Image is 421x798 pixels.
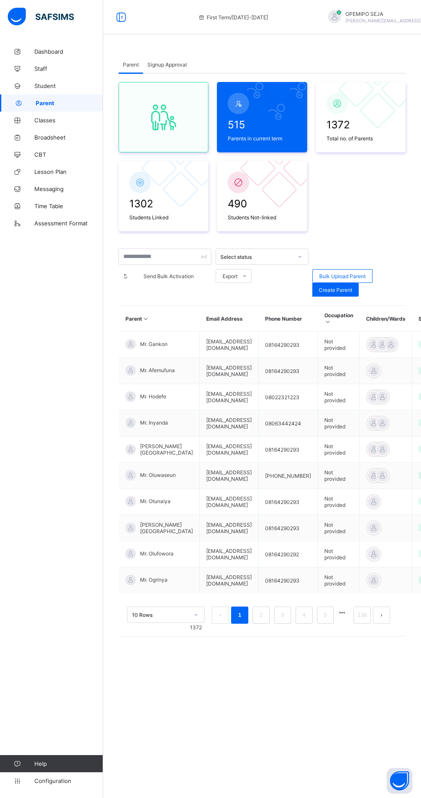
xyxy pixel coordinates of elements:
td: Not provided [318,567,360,594]
th: Parent [119,306,200,332]
a: 5 [321,610,329,621]
span: Students Linked [129,214,198,221]
td: [EMAIL_ADDRESS][DOMAIN_NAME] [200,410,259,437]
span: Signup Approval [147,61,187,68]
i: Sort in Ascending Order [142,316,149,322]
td: [EMAIL_ADDRESS][DOMAIN_NAME] [200,332,259,358]
button: prev page [212,607,229,624]
span: Lesson Plan [34,168,103,175]
td: Not provided [318,332,360,358]
span: [PERSON_NAME][GEOGRAPHIC_DATA] [140,443,193,456]
td: 08164290293 [259,489,318,515]
span: Help [34,760,103,767]
th: Occupation [318,306,360,332]
td: 08063442424 [259,410,318,437]
span: Staff [34,65,103,72]
span: Dashboard [34,48,103,55]
span: Mr. Olufowora [140,550,174,557]
li: 向后 5 页 [336,607,348,619]
a: 1 [235,610,244,621]
li: 下一页 [373,607,390,624]
td: [PHONE_NUMBER] [259,463,318,489]
button: Open asap [387,768,412,794]
span: 1302 [129,197,198,210]
span: Mr. Inyanda [140,419,168,426]
li: 138 [354,607,371,624]
td: [EMAIL_ADDRESS][DOMAIN_NAME] [200,358,259,384]
td: [EMAIL_ADDRESS][DOMAIN_NAME] [200,567,259,594]
a: 4 [300,610,308,621]
span: Mr. Ogrinya [140,577,168,583]
div: Select status [220,254,293,260]
span: Mr. Oluwaseun [140,472,176,478]
span: Mr. Hodefe [140,393,166,400]
span: Export [223,273,238,279]
td: Not provided [318,489,360,515]
a: 3 [278,610,287,621]
li: 上一页 [212,607,229,624]
li: 2 [253,607,270,624]
button: next page [373,607,390,624]
td: 08164290292 [259,541,318,567]
td: Not provided [318,384,360,410]
td: Not provided [318,358,360,384]
span: Time Table [34,203,103,209]
span: CBT [34,151,103,158]
li: 4 [296,607,313,624]
span: Parent [123,61,139,68]
th: Children/Wards [360,306,412,332]
td: [EMAIL_ADDRESS][DOMAIN_NAME] [200,463,259,489]
td: 08022321223 [259,384,318,410]
span: Mr. Otunaiya [140,498,171,504]
td: 08164290293 [259,567,318,594]
li: 5 [317,607,334,624]
td: Not provided [318,541,360,567]
span: Parent [36,100,103,106]
span: Messaging [34,185,103,192]
td: [EMAIL_ADDRESS][DOMAIN_NAME] [200,437,259,463]
td: Not provided [318,463,360,489]
td: 08164290293 [259,437,318,463]
span: Send Bulk Activation [132,273,205,279]
span: Mr. Afemufuna [140,367,175,373]
td: Not provided [318,515,360,541]
span: Assessment Format [34,220,103,227]
i: Sort in Ascending Order [324,319,332,325]
span: Classes [34,117,103,124]
td: [EMAIL_ADDRESS][DOMAIN_NAME] [200,515,259,541]
span: 490 [228,197,296,210]
span: Bulk Upload Parent [319,273,366,279]
span: Mr. Gankon [140,341,168,347]
td: 08164290293 [259,332,318,358]
span: session/term information [198,14,268,21]
span: Configuration [34,777,103,784]
a: 138 [355,610,369,621]
img: safsims [8,8,74,26]
li: 3 [274,607,291,624]
span: [PERSON_NAME][GEOGRAPHIC_DATA] [140,522,193,534]
td: [EMAIL_ADDRESS][DOMAIN_NAME] [200,489,259,515]
div: 10 Rows [132,612,189,618]
th: Email Address [200,306,259,332]
td: Not provided [318,410,360,437]
span: Total no. of Parents [326,135,395,142]
span: 515 [228,118,296,131]
span: Broadsheet [34,134,103,141]
td: [EMAIL_ADDRESS][DOMAIN_NAME] [200,384,259,410]
span: Student [34,82,103,89]
td: Not provided [318,437,360,463]
span: 1372 [326,118,395,131]
span: Students Not-linked [228,214,296,221]
th: Phone Number [259,306,318,332]
span: Create Parent [319,287,352,293]
td: 08164290293 [259,358,318,384]
td: 08164290293 [259,515,318,541]
li: 1 [231,607,248,624]
td: [EMAIL_ADDRESS][DOMAIN_NAME] [200,541,259,567]
a: 2 [257,610,265,621]
span: Parents in current term [228,135,296,142]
